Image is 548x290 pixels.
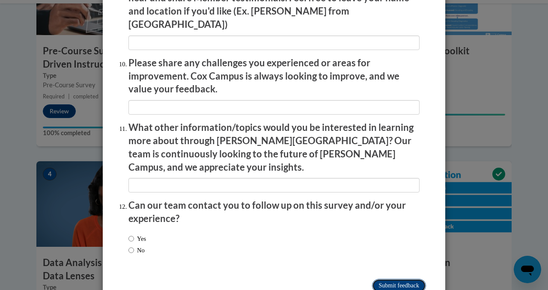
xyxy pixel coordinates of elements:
input: No [128,246,134,255]
p: Please share any challenges you experienced or areas for improvement. Cox Campus is always lookin... [128,56,420,96]
input: Yes [128,234,134,243]
label: Yes [128,234,146,243]
label: No [128,246,145,255]
p: What other information/topics would you be interested in learning more about through [PERSON_NAME... [128,121,420,174]
p: Can our team contact you to follow up on this survey and/or your experience? [128,199,420,225]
